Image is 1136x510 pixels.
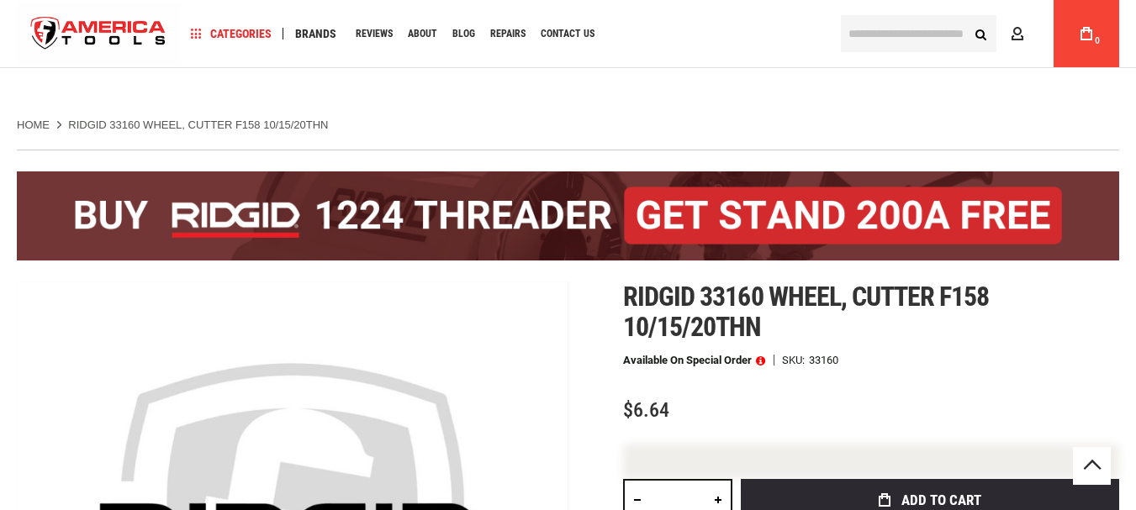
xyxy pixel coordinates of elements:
[533,23,602,45] a: Contact Us
[356,29,393,39] span: Reviews
[483,23,533,45] a: Repairs
[782,355,809,365] strong: SKU
[809,355,838,365] div: 33160
[964,18,996,50] button: Search
[400,23,445,45] a: About
[17,3,180,66] img: America Tools
[191,28,272,39] span: Categories
[17,118,50,133] a: Home
[541,29,594,39] span: Contact Us
[901,493,981,507] span: Add to Cart
[623,398,669,422] span: $6.64
[295,28,336,39] span: Brands
[490,29,526,39] span: Repairs
[408,29,437,39] span: About
[17,3,180,66] a: store logo
[1095,36,1100,45] span: 0
[623,281,989,343] span: Ridgid 33160 wheel, cutter f158 10/15/20thn
[183,23,279,45] a: Categories
[445,23,483,45] a: Blog
[288,23,344,45] a: Brands
[68,118,328,131] strong: RIDGID 33160 WHEEL, CUTTER F158 10/15/20THN
[348,23,400,45] a: Reviews
[17,171,1119,260] img: BOGO: Buy the RIDGID® 1224 Threader (26092), get the 92467 200A Stand FREE!
[452,29,475,39] span: Blog
[623,355,765,366] p: Available on Special Order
